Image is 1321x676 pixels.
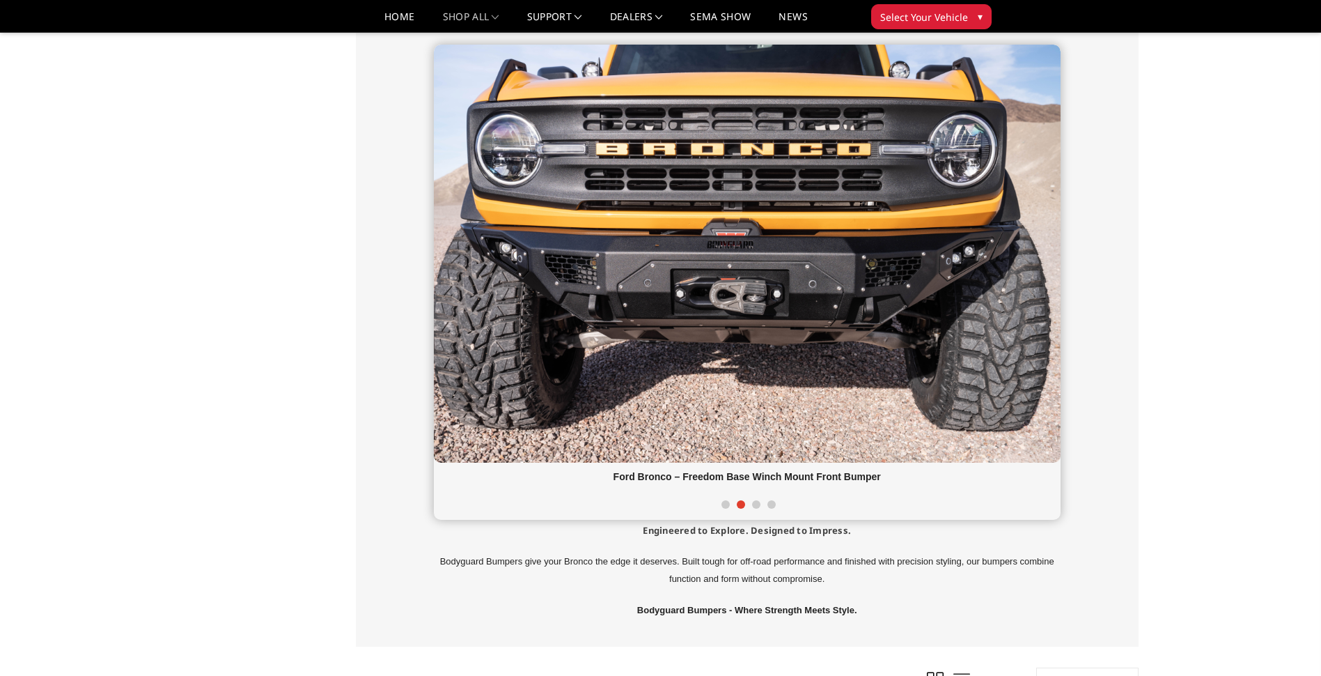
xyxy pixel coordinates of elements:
[690,12,751,32] a: SEMA Show
[434,463,1061,491] div: Ford Bronco – Freedom Base Winch Mount Front Bumper
[527,12,582,32] a: Support
[978,9,983,24] span: ▾
[637,605,857,615] span: Bodyguard Bumpers - Where Strength Meets Style.
[434,45,1061,463] img: Bronco Slide 2
[440,556,1054,584] span: Bodyguard Bumpers give your Bronco the edge it deserves. Built tough for off-road performance and...
[880,10,968,24] span: Select Your Vehicle
[779,12,807,32] a: News
[871,4,992,29] button: Select Your Vehicle
[610,12,663,32] a: Dealers
[443,12,499,32] a: shop all
[384,12,414,32] a: Home
[643,524,851,537] span: Engineered to Explore. Designed to Impress.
